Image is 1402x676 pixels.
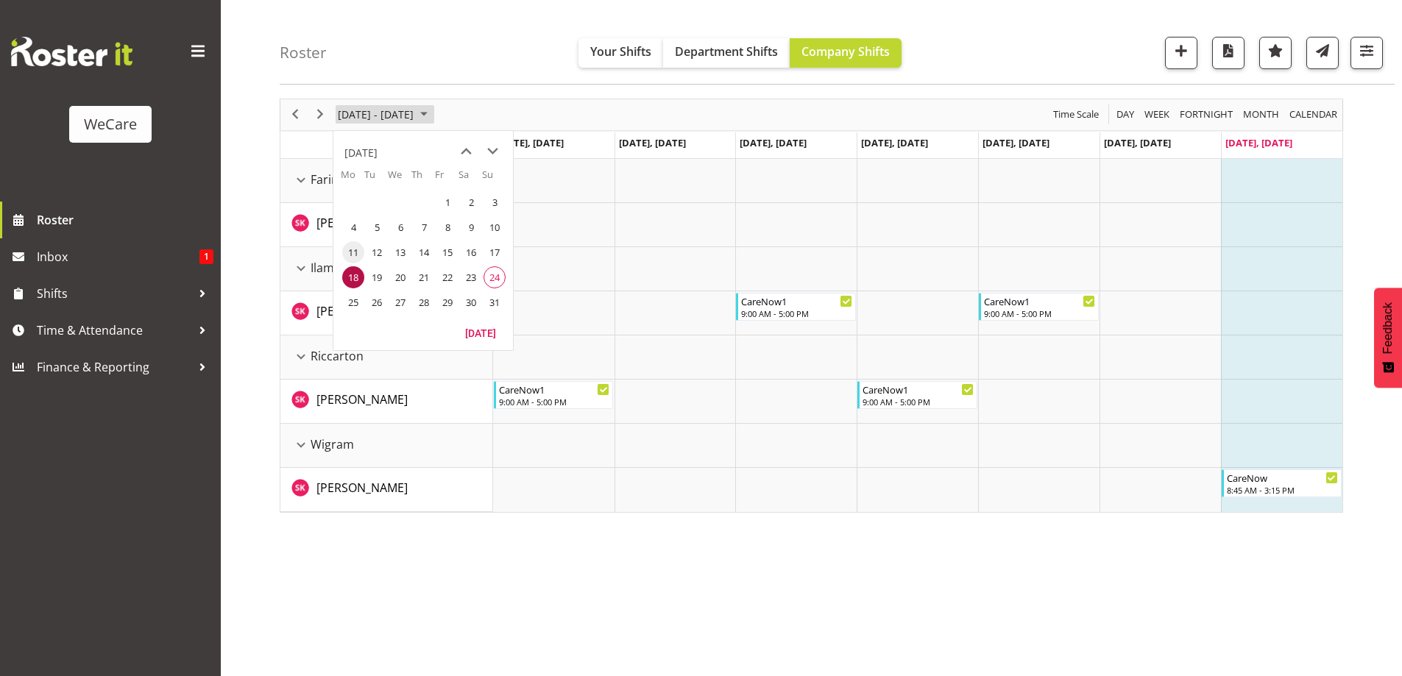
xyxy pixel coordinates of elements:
[435,168,459,190] th: Fr
[389,216,411,238] span: Wednesday, August 6, 2025
[316,479,408,497] a: [PERSON_NAME]
[741,307,852,319] div: 9:00 AM - 5:00 PM
[342,241,364,263] span: Monday, August 11, 2025
[479,138,506,165] button: next month
[436,241,459,263] span: Friday, August 15, 2025
[436,266,459,288] span: Friday, August 22, 2025
[1374,288,1402,388] button: Feedback - Show survey
[342,291,364,313] span: Monday, August 25, 2025
[460,216,482,238] span: Saturday, August 9, 2025
[37,246,199,268] span: Inbox
[1178,105,1236,124] button: Fortnight
[979,293,1099,321] div: Saahit Kour"s event - CareNow1 Begin From Friday, August 22, 2025 at 9:00:00 AM GMT+12:00 Ends At...
[436,191,459,213] span: Friday, August 1, 2025
[863,396,974,408] div: 9:00 AM - 5:00 PM
[736,293,856,321] div: Saahit Kour"s event - CareNow1 Begin From Wednesday, August 20, 2025 at 9:00:00 AM GMT+12:00 Ends...
[280,99,1343,513] div: Timeline Week of August 18, 2025
[857,381,977,409] div: Saahit Kour"s event - CareNow1 Begin From Thursday, August 21, 2025 at 9:00:00 AM GMT+12:00 Ends ...
[484,241,506,263] span: Sunday, August 17, 2025
[1142,105,1172,124] button: Timeline Week
[1242,105,1281,124] span: Month
[578,38,663,68] button: Your Shifts
[283,99,308,130] div: previous period
[333,99,436,130] div: August 18 - 24, 2025
[280,335,493,380] td: Riccarton resource
[1227,484,1338,496] div: 8:45 AM - 3:15 PM
[280,44,327,61] h4: Roster
[453,138,479,165] button: previous month
[37,282,191,305] span: Shifts
[1114,105,1137,124] button: Timeline Day
[311,171,367,188] span: Faringdon
[1259,37,1292,69] button: Highlight an important date within the roster.
[1178,105,1234,124] span: Fortnight
[280,159,493,203] td: Faringdon resource
[1287,105,1340,124] button: Month
[675,43,778,60] span: Department Shifts
[336,105,415,124] span: [DATE] - [DATE]
[984,307,1095,319] div: 9:00 AM - 5:00 PM
[1227,470,1338,485] div: CareNow
[342,216,364,238] span: Monday, August 4, 2025
[316,391,408,408] a: [PERSON_NAME]
[499,396,610,408] div: 9:00 AM - 5:00 PM
[456,322,506,343] button: Today
[499,382,610,396] div: CareNow1
[863,382,974,396] div: CareNow1
[341,168,364,190] th: Mo
[341,265,364,290] td: Monday, August 18, 2025
[1381,302,1395,354] span: Feedback
[484,266,506,288] span: Sunday, August 24, 2025
[590,43,651,60] span: Your Shifts
[1222,469,1342,497] div: Saahit Kour"s event - CareNow Begin From Sunday, August 24, 2025 at 8:45:00 AM GMT+12:00 Ends At ...
[344,138,378,168] div: title
[460,191,482,213] span: Saturday, August 2, 2025
[37,319,191,341] span: Time & Attendance
[1241,105,1282,124] button: Timeline Month
[460,266,482,288] span: Saturday, August 23, 2025
[280,424,493,468] td: Wigram resource
[459,168,482,190] th: Sa
[37,209,213,231] span: Roster
[311,105,330,124] button: Next
[861,136,928,149] span: [DATE], [DATE]
[1051,105,1102,124] button: Time Scale
[316,302,408,320] a: [PERSON_NAME]
[494,381,614,409] div: Saahit Kour"s event - CareNow1 Begin From Monday, August 18, 2025 at 9:00:00 AM GMT+12:00 Ends At...
[84,113,137,135] div: WeCare
[280,247,493,291] td: Ilam resource
[280,468,493,512] td: Saahit Kour resource
[342,266,364,288] span: Monday, August 18, 2025
[1165,37,1197,69] button: Add a new shift
[1225,136,1292,149] span: [DATE], [DATE]
[316,480,408,496] span: [PERSON_NAME]
[199,249,213,264] span: 1
[413,241,435,263] span: Thursday, August 14, 2025
[1104,136,1171,149] span: [DATE], [DATE]
[436,216,459,238] span: Friday, August 8, 2025
[286,105,305,124] button: Previous
[37,356,191,378] span: Finance & Reporting
[389,241,411,263] span: Wednesday, August 13, 2025
[1143,105,1171,124] span: Week
[366,291,388,313] span: Tuesday, August 26, 2025
[366,241,388,263] span: Tuesday, August 12, 2025
[484,291,506,313] span: Sunday, August 31, 2025
[460,291,482,313] span: Saturday, August 30, 2025
[484,191,506,213] span: Sunday, August 3, 2025
[790,38,902,68] button: Company Shifts
[366,266,388,288] span: Tuesday, August 19, 2025
[493,159,1342,512] table: Timeline Week of August 18, 2025
[366,216,388,238] span: Tuesday, August 5, 2025
[316,214,408,232] a: [PERSON_NAME]
[460,241,482,263] span: Saturday, August 16, 2025
[482,168,506,190] th: Su
[801,43,890,60] span: Company Shifts
[311,259,334,277] span: Ilam
[388,168,411,190] th: We
[389,266,411,288] span: Wednesday, August 20, 2025
[1350,37,1383,69] button: Filter Shifts
[308,99,333,130] div: next period
[663,38,790,68] button: Department Shifts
